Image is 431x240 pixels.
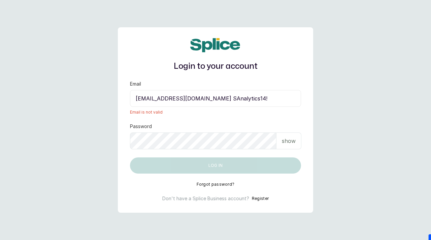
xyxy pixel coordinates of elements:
[130,60,301,72] h1: Login to your account
[162,195,249,202] p: Don't have a Splice Business account?
[130,81,141,87] label: Email
[130,157,301,174] button: Log in
[252,195,269,202] button: Register
[130,90,301,107] input: email@acme.com
[197,182,235,187] button: Forgot password?
[130,110,301,115] span: Email is not valid
[282,137,296,145] p: show
[130,123,152,130] label: Password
